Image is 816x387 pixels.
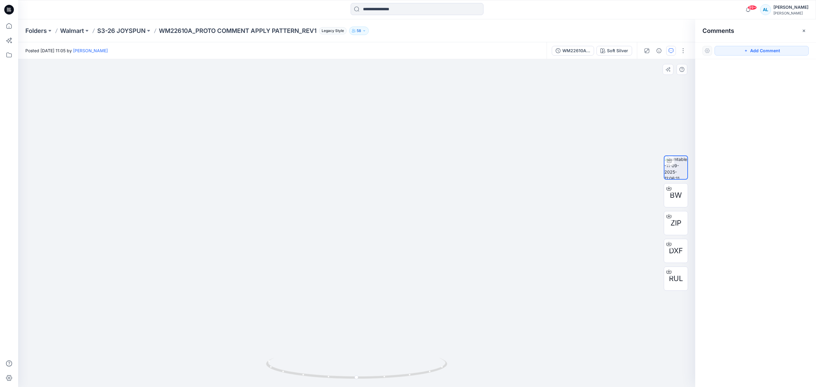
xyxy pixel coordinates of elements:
[773,4,808,11] div: [PERSON_NAME]
[357,27,361,34] p: 58
[25,27,47,35] a: Folders
[669,273,683,284] span: RUL
[664,156,687,179] img: turntable-11-09-2025-11:06:11
[773,11,808,15] div: [PERSON_NAME]
[562,47,590,54] div: WM22610A_PROTO COMMENT APPLY PATTERN_REV1
[748,5,757,10] span: 99+
[97,27,146,35] a: S3-26 JOYSPUN
[654,46,664,56] button: Details
[607,47,628,54] div: Soft Silver
[596,46,632,56] button: Soft Silver
[669,245,683,256] span: DXF
[715,46,809,56] button: Add Comment
[552,46,594,56] button: WM22610A_PROTO COMMENT APPLY PATTERN_REV1
[316,27,347,35] button: Legacy Style
[159,27,316,35] p: WM22610A_PROTO COMMENT APPLY PATTERN_REV1
[670,218,681,229] span: ZIP
[319,27,347,34] span: Legacy Style
[670,190,682,201] span: BW
[25,47,108,54] span: Posted [DATE] 11:05 by
[760,4,771,15] div: AL
[73,48,108,53] a: [PERSON_NAME]
[60,27,84,35] a: Walmart
[702,27,734,34] h2: Comments
[349,27,369,35] button: 58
